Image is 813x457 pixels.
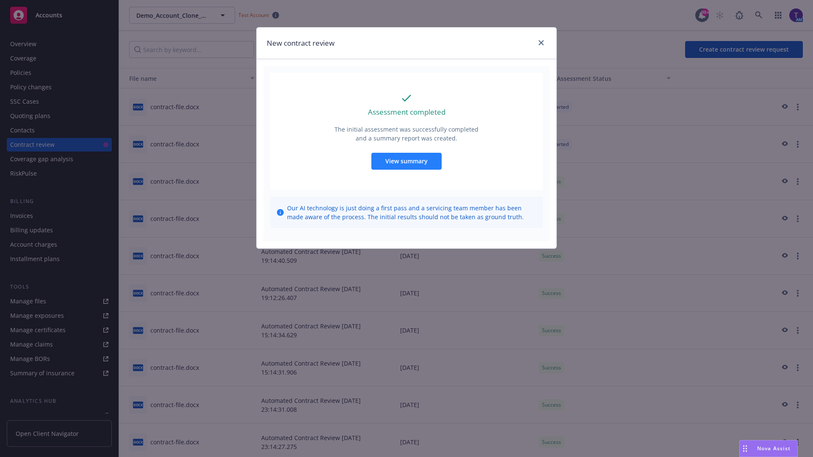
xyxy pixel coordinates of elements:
p: Assessment completed [368,107,445,118]
span: Our AI technology is just doing a first pass and a servicing team member has been made aware of t... [287,204,536,221]
span: Nova Assist [757,445,791,452]
h1: New contract review [267,38,335,49]
span: View summary [385,157,428,165]
a: close [536,38,546,48]
button: Nova Assist [739,440,798,457]
p: The initial assessment was successfully completed and a summary report was created. [334,125,479,143]
div: Drag to move [740,440,750,457]
button: View summary [371,153,442,170]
